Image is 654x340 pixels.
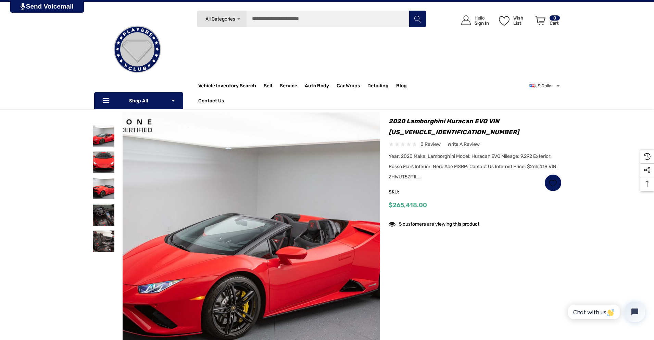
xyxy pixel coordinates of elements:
[448,140,480,149] a: Write a Review
[171,98,176,103] svg: Icon Arrow Down
[389,187,423,197] span: SKU:
[337,83,360,90] span: Car Wraps
[21,3,25,10] img: PjwhLS0gR2VuZXJhdG9yOiBHcmF2aXQuaW8gLS0+PHN2ZyB4bWxucz0iaHR0cDovL3d3dy53My5vcmcvMjAwMC9zdmciIHhtb...
[475,21,489,26] p: Sign In
[280,83,297,90] span: Service
[532,9,561,35] a: Cart with 0 items
[513,15,531,26] p: Wish List
[453,9,492,32] a: Sign in
[264,83,272,90] span: Sell
[544,174,562,191] a: Wish List
[529,79,561,93] a: USD
[197,10,247,27] a: All Categories Icon Arrow Down Icon Arrow Up
[549,179,557,187] svg: Wish List
[550,15,560,21] p: 0
[198,83,256,90] a: Vehicle Inventory Search
[396,83,407,90] a: Blog
[448,141,480,148] span: Write a Review
[640,180,654,187] svg: Top
[561,296,651,328] iframe: Tidio Chat
[367,83,389,90] span: Detailing
[93,178,114,199] img: For Sale 2020 Lamborghini Huracan EVO VIN ZHWUT5ZF1LLA15522
[475,15,489,21] p: Hello
[93,151,114,173] img: For Sale 2020 Lamborghini Huracan EVO VIN ZHWUT5ZF1LLA15522
[93,125,114,147] img: For Sale 2020 Lamborghini Huracan EVO VIN ZHWUT5ZF1LLA15522
[236,16,241,22] svg: Icon Arrow Down
[389,116,562,138] h1: 2020 Lamborghini Huracan EVO VIN [US_VEHICLE_IDENTIFICATION_NUMBER]
[205,16,235,22] span: All Categories
[461,15,471,25] svg: Icon User Account
[198,98,224,105] a: Contact Us
[305,83,329,90] span: Auto Body
[409,10,426,27] button: Search
[389,153,558,180] span: Year: 2020 Make: Lamborghini Model: Huracan EVO Mileage: 9,292 Exterior: Rosso Mars Interior: Ner...
[280,79,305,93] a: Service
[337,79,367,93] a: Car Wraps
[499,16,510,26] svg: Wish List
[103,15,172,84] img: Players Club | Cars For Sale
[496,9,532,32] a: Wish List Wish List
[644,153,651,160] svg: Recently Viewed
[93,230,114,252] img: For Sale 2020 Lamborghini Huracan EVO VIN ZHWUT5ZF1LLA15522
[94,92,183,109] p: Shop All
[102,97,112,105] svg: Icon Line
[389,218,479,228] div: 5 customers are viewing this product
[264,79,280,93] a: Sell
[305,79,337,93] a: Auto Body
[535,16,545,25] svg: Review Your Cart
[550,21,560,26] p: Cart
[367,79,396,93] a: Detailing
[420,140,441,149] span: 0 review
[93,204,114,226] img: For Sale 2020 Lamborghini Huracan EVO VIN ZHWUT5ZF1LLA15522
[644,167,651,174] svg: Social Media
[389,201,427,209] span: $265,418.00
